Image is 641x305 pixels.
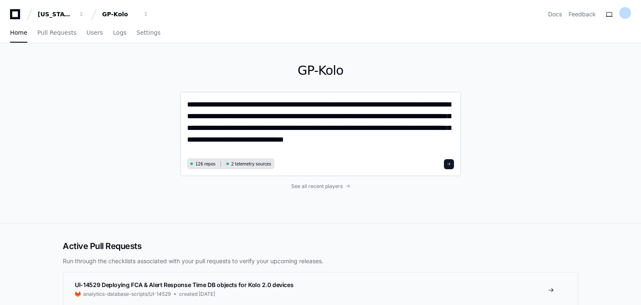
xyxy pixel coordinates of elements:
[87,30,103,35] span: Users
[37,30,76,35] span: Pull Requests
[37,23,76,43] a: Pull Requests
[63,240,578,252] h2: Active Pull Requests
[113,30,126,35] span: Logs
[10,23,27,43] a: Home
[34,7,88,22] button: [US_STATE] Pacific
[87,23,103,43] a: Users
[102,10,138,18] div: GP-Kolo
[195,161,215,167] span: 126 repos
[10,30,27,35] span: Home
[291,183,343,190] span: See all recent players
[113,23,126,43] a: Logs
[83,291,171,297] span: analytics-database-scripts/UI-14529
[99,7,152,22] button: GP-Kolo
[75,281,293,288] span: UI-14529 Deploying FCA & Alert Response Time DB objects for Kolo 2.0 devices
[63,257,578,265] p: Run through the checklists associated with your pull requests to verify your upcoming releases.
[180,183,461,190] a: See all recent players
[136,30,160,35] span: Settings
[569,10,596,18] button: Feedback
[180,63,461,78] h1: GP-Kolo
[231,161,271,167] span: 2 telemetry sources
[179,291,215,297] span: created [DATE]
[38,10,74,18] div: [US_STATE] Pacific
[548,10,562,18] a: Docs
[136,23,160,43] a: Settings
